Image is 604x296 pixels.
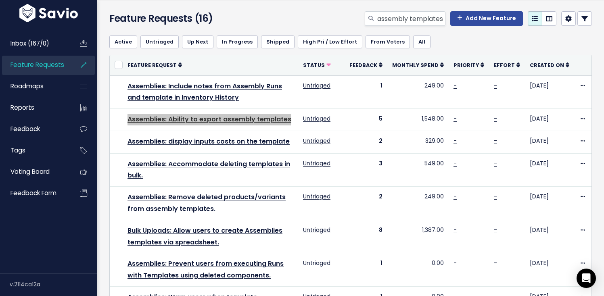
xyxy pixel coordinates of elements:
span: Inbox (167/0) [10,39,49,48]
a: Feature Requests [2,56,67,74]
a: - [454,226,457,234]
a: Up Next [182,35,213,48]
a: Untriaged [303,81,330,90]
span: Feedback [10,125,40,133]
a: Status [303,61,331,69]
a: Inbox (167/0) [2,34,67,53]
a: Untriaged [140,35,179,48]
span: Reports [10,103,34,112]
a: In Progress [217,35,258,48]
a: Assemblies: Remove deleted products/variants from assembly templates. [127,192,286,213]
a: Monthly Spend [392,61,444,69]
h4: Feature Requests (16) [109,11,262,26]
span: Feature Request [127,62,177,69]
span: Created On [530,62,564,69]
a: Add New Feature [450,11,523,26]
td: 0.00 [387,253,449,287]
td: 329.00 [387,131,449,153]
a: Untriaged [303,259,330,267]
span: Feedback [349,62,377,69]
a: Bulk Uploads: Allow users to create Assemblies templates via spreadsheet. [127,226,282,247]
a: Feedback form [2,184,67,202]
a: - [494,159,497,167]
span: Effort [494,62,515,69]
span: Feature Requests [10,60,64,69]
a: Untriaged [303,192,330,200]
td: [DATE] [525,187,574,220]
td: 8 [345,220,387,253]
td: 1 [345,75,387,109]
td: [DATE] [525,131,574,153]
a: - [494,137,497,145]
td: 2 [345,187,387,220]
input: Search features... [376,11,445,26]
td: 2 [345,131,387,153]
td: 1,387.00 [387,220,449,253]
td: 1 [345,253,387,287]
a: All [413,35,431,48]
a: - [454,192,457,200]
a: - [454,259,457,267]
a: - [454,137,457,145]
a: Tags [2,141,67,160]
a: Effort [494,61,520,69]
a: Assemblies: Include notes from Assembly Runs and template in Inventory History [127,81,282,102]
a: Feedback [349,61,382,69]
a: Feedback [2,120,67,138]
td: [DATE] [525,153,574,187]
a: High Pri / Low Effort [298,35,362,48]
td: 1,548.00 [387,109,449,131]
a: - [494,81,497,90]
span: Monthly Spend [392,62,439,69]
td: [DATE] [525,75,574,109]
div: Open Intercom Messenger [577,269,596,288]
span: Tags [10,146,25,154]
td: 549.00 [387,153,449,187]
a: Feature Request [127,61,182,69]
a: Created On [530,61,569,69]
img: logo-white.9d6f32f41409.svg [17,4,80,22]
td: 249.00 [387,187,449,220]
span: Status [303,62,325,69]
a: - [454,115,457,123]
td: 3 [345,153,387,187]
a: - [494,259,497,267]
div: v.2114ca12a [10,274,97,295]
a: Assemblies: display inputs costs on the template [127,137,290,146]
ul: Filter feature requests [109,35,592,48]
a: Shipped [261,35,295,48]
span: Roadmaps [10,82,44,90]
a: Priority [454,61,484,69]
span: Voting Board [10,167,50,176]
a: - [494,226,497,234]
a: Assemblies: Prevent users from executing Runs with Templates using deleted components. [127,259,284,280]
a: Untriaged [303,226,330,234]
td: [DATE] [525,109,574,131]
a: Untriaged [303,137,330,145]
a: Active [109,35,137,48]
span: Priority [454,62,479,69]
td: 5 [345,109,387,131]
a: Untriaged [303,115,330,123]
a: From Voters [366,35,410,48]
span: Feedback form [10,189,56,197]
a: Reports [2,98,67,117]
a: - [454,81,457,90]
a: - [494,115,497,123]
a: Roadmaps [2,77,67,96]
a: Assemblies: Ability to export assembly templates [127,115,291,124]
a: Assemblies: Accommodate deleting templates in bulk. [127,159,290,180]
a: Voting Board [2,163,67,181]
a: - [454,159,457,167]
a: - [494,192,497,200]
a: Untriaged [303,159,330,167]
td: 249.00 [387,75,449,109]
td: [DATE] [525,220,574,253]
td: [DATE] [525,253,574,287]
